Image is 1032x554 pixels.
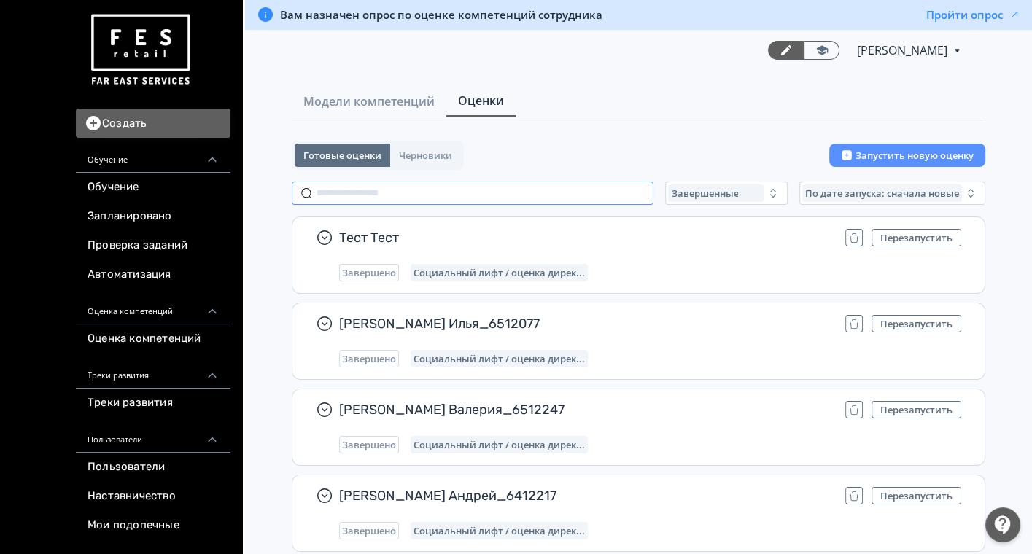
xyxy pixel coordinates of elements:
span: Завершено [342,267,396,278]
a: Переключиться в режим ученика [804,41,839,60]
div: Обучение [76,138,230,173]
span: Вам назначен опрос по оценке компетенций сотрудника [280,7,602,22]
a: Запланировано [76,202,230,231]
button: Завершенные [665,182,788,205]
a: Автоматизация [76,260,230,289]
button: Запустить новую оценку [829,144,985,167]
span: Социальный лифт / оценка директора магазина [414,267,585,278]
div: Треки развития [76,354,230,389]
span: По дате запуска: сначала новые [805,187,959,199]
button: Перезапустить [872,401,961,418]
a: Наставничество [76,482,230,511]
a: Проверка заданий [76,231,230,260]
button: Перезапустить [872,229,961,246]
span: Завершенные [671,187,738,199]
span: Социальный лифт / оценка директора магазина [414,525,585,537]
span: Завершено [342,353,396,364]
span: Завершено [342,525,396,537]
div: Пользователи [76,418,230,453]
a: Обучение [76,173,230,202]
button: Создать [76,109,230,138]
a: Мои подопечные [76,511,230,540]
span: [PERSON_NAME] Илья_6512077 [339,315,834,332]
button: Черновики [390,144,461,167]
img: https://files.teachbase.ru/system/account/57463/logo/medium-936fc5084dd2c598f50a98b9cbe0469a.png [88,9,193,91]
span: Социальный лифт / оценка директора магазина [414,353,585,364]
button: Перезапустить [872,315,961,332]
span: Социальный лифт / оценка директора магазина [414,439,585,450]
span: Модели компетенций [303,93,435,110]
span: [PERSON_NAME] Валерия_6512247 [339,401,834,418]
span: Завершено [342,439,396,450]
div: Оценка компетенций [76,289,230,324]
a: Оценка компетенций [76,324,230,354]
span: Готовые оценки [303,149,381,161]
a: Треки развития [76,389,230,418]
span: Оценки [458,92,504,109]
button: По дате запуска: сначала новые [799,182,985,205]
span: [PERSON_NAME] Андрей_6412217 [339,487,834,504]
span: Черновики [399,149,452,161]
a: Пользователи [76,453,230,482]
span: Светлана Илюхина [857,42,950,59]
button: Перезапустить [872,487,961,504]
span: Тест Тест [339,229,834,246]
button: Готовые оценки [295,144,390,167]
button: Пройти опрос [926,7,1020,22]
